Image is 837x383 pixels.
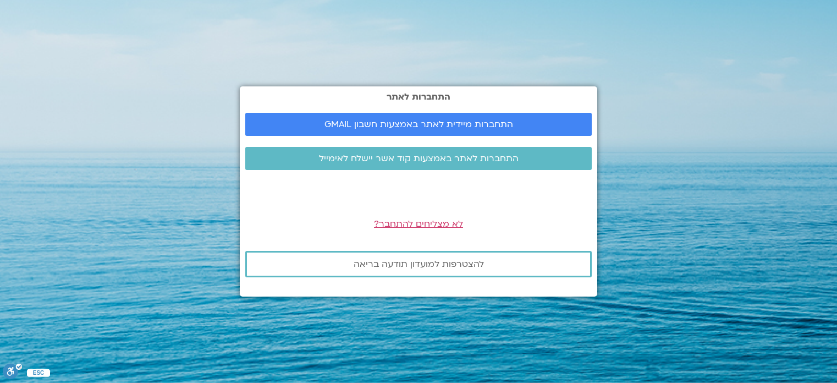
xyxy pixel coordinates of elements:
[319,154,519,163] span: התחברות לאתר באמצעות קוד אשר יישלח לאימייל
[245,251,592,277] a: להצטרפות למועדון תודעה בריאה
[324,119,513,129] span: התחברות מיידית לאתר באמצעות חשבון GMAIL
[245,92,592,102] h2: התחברות לאתר
[354,259,484,269] span: להצטרפות למועדון תודעה בריאה
[245,147,592,170] a: התחברות לאתר באמצעות קוד אשר יישלח לאימייל
[245,113,592,136] a: התחברות מיידית לאתר באמצעות חשבון GMAIL
[374,218,463,230] a: לא מצליחים להתחבר?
